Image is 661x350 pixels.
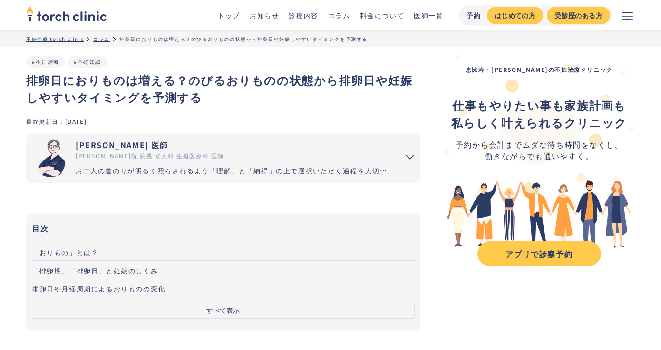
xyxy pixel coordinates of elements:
a: 「排卵期」「排卵日」と妊娠のしくみ [32,261,415,279]
span: 「排卵期」「排卵日」と妊娠のしくみ [32,266,158,275]
img: torch clinic [26,3,107,24]
div: はじめての方 [495,10,535,20]
div: [PERSON_NAME] 医師 [76,139,392,150]
div: [DATE] [65,117,87,125]
h1: 排卵日におりものは増える？のびるおりものの状態から排卵日や妊娠しやすいタイミングを予測する [26,71,420,106]
ul: パンくずリスト [26,35,635,42]
div: 最終更新日： [26,117,65,125]
div: お二人の道のりが明るく照らされるよう「理解」と「納得」の上で選択いただく過程を大切にしています。エビデンスに基づいた高水準の医療提供により「幸せな家族計画の実現」をお手伝いさせていただきます。 [76,166,392,176]
a: home [26,7,107,24]
img: 市山 卓彦 [32,139,70,177]
div: ‍ ‍ [451,97,627,131]
div: [PERSON_NAME]院 院長 婦人科 生殖医療科 医師 [76,151,392,160]
a: 医師一覧 [414,10,443,20]
a: トップ [218,10,240,20]
a: 排卵日や月経周期によるおりものの変化 [32,279,415,297]
button: すべて表示 [32,302,415,319]
div: 排卵日におりものは増える？のびるおりものの状態から排卵日や妊娠しやすいタイミングを予測する [119,35,368,42]
div: 受診歴のある方 [554,10,603,20]
a: #基礎知識 [74,58,101,65]
strong: 仕事もやりたい事も家族計画も [452,97,626,113]
div: アプリで診察予約 [486,248,593,260]
strong: 私らしく叶えられるクリニック [451,114,627,130]
a: アプリで診察予約 [477,241,601,266]
a: 受診歴のある方 [547,7,610,24]
span: 排卵日や月経周期によるおりものの変化 [32,284,165,293]
a: コラム [328,10,350,20]
span: 「おりもの」とは？ [32,248,98,257]
div: 予約から会計までムダな待ち時間をなくし、 働きながらでも通いやすく。 [451,139,627,161]
a: 「おりもの」とは？ [32,243,415,261]
div: 予約 [467,10,481,20]
a: 料金について [360,10,405,20]
a: コラム [93,35,110,42]
a: 不妊治療 torch clinic [26,35,84,42]
strong: 恵比寿・[PERSON_NAME]の不妊治療クリニック [466,65,613,73]
a: お知らせ [250,10,279,20]
summary: 市山 卓彦 [PERSON_NAME] 医師 [PERSON_NAME]院 院長 婦人科 生殖医療科 医師 お二人の道のりが明るく照らされるよう「理解」と「納得」の上で選択いただく過程を大切にし... [26,133,420,183]
a: はじめての方 [487,7,543,24]
a: #不妊治療 [32,58,59,65]
a: 診療内容 [289,10,318,20]
a: [PERSON_NAME] 医師 [PERSON_NAME]院 院長 婦人科 生殖医療科 医師 お二人の道のりが明るく照らされるよう「理解」と「納得」の上で選択いただく過程を大切にしています。エ... [26,133,392,183]
h3: 目次 [32,221,415,235]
